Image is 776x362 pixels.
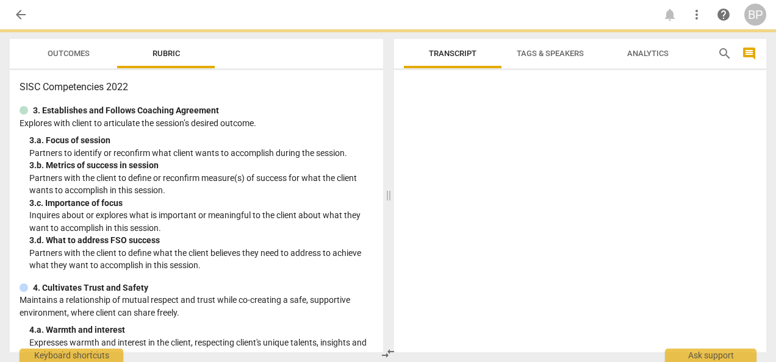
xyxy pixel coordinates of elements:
div: 3. c. Importance of focus [29,197,373,210]
p: Expresses warmth and interest in the client, respecting client's unique talents, insights and wor... [29,336,373,361]
span: Transcript [429,49,476,58]
p: 3. Establishes and Follows Coaching Agreement [33,104,219,117]
span: Analytics [627,49,669,58]
span: search [717,46,732,61]
p: 4. Cultivates Trust and Safety [33,282,148,294]
p: Partners with the client to define what the client believes they need to address to achieve what ... [29,247,373,272]
div: 3. d. What to address FSO success [29,234,373,247]
span: help [716,7,731,22]
span: comment [742,46,756,61]
p: Inquires about or explores what is important or meaningful to the client about what they want to ... [29,209,373,234]
span: arrow_back [13,7,28,22]
span: Tags & Speakers [517,49,584,58]
button: BP [744,4,766,26]
span: compare_arrows [381,346,395,361]
div: 3. b. Metrics of success in session [29,159,373,172]
div: Keyboard shortcuts [20,349,123,362]
p: Partners to identify or reconfirm what client wants to accomplish during the session. [29,147,373,160]
div: Ask support [665,349,756,362]
p: Partners with the client to define or reconfirm measure(s) of success for what the client wants t... [29,172,373,197]
span: more_vert [689,7,704,22]
button: Show/Hide comments [739,44,759,63]
a: Help [713,4,735,26]
div: 4. a. Warmth and interest [29,324,373,336]
button: Search [715,44,735,63]
h3: SISC Competencies 2022 [20,80,373,94]
span: Outcomes [48,49,90,58]
p: Explores with client to articulate the session’s desired outcome. [20,117,373,130]
div: 3. a. Focus of session [29,134,373,147]
span: Rubric [153,49,180,58]
p: Maintains a relationship of mutual respect and trust while co-creating a safe, supportive environ... [20,294,373,319]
